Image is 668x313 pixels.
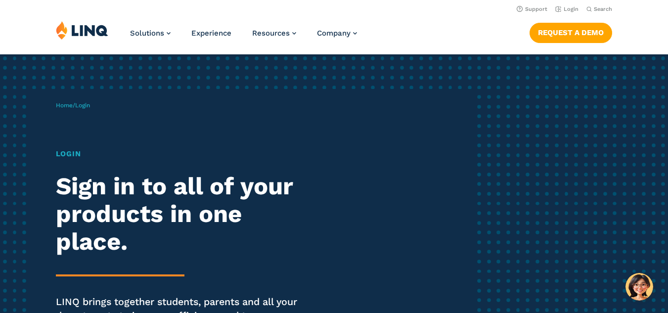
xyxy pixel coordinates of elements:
[530,23,612,43] a: Request a Demo
[252,29,290,38] span: Resources
[317,29,351,38] span: Company
[56,102,73,109] a: Home
[56,148,313,160] h1: Login
[130,21,357,53] nav: Primary Navigation
[586,5,612,13] button: Open Search Bar
[130,29,171,38] a: Solutions
[530,21,612,43] nav: Button Navigation
[56,21,108,40] img: LINQ | K‑12 Software
[252,29,296,38] a: Resources
[191,29,231,38] a: Experience
[56,102,90,109] span: /
[75,102,90,109] span: Login
[517,6,547,12] a: Support
[625,273,653,301] button: Hello, have a question? Let’s chat.
[594,6,612,12] span: Search
[130,29,164,38] span: Solutions
[555,6,579,12] a: Login
[56,173,313,256] h2: Sign in to all of your products in one place.
[317,29,357,38] a: Company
